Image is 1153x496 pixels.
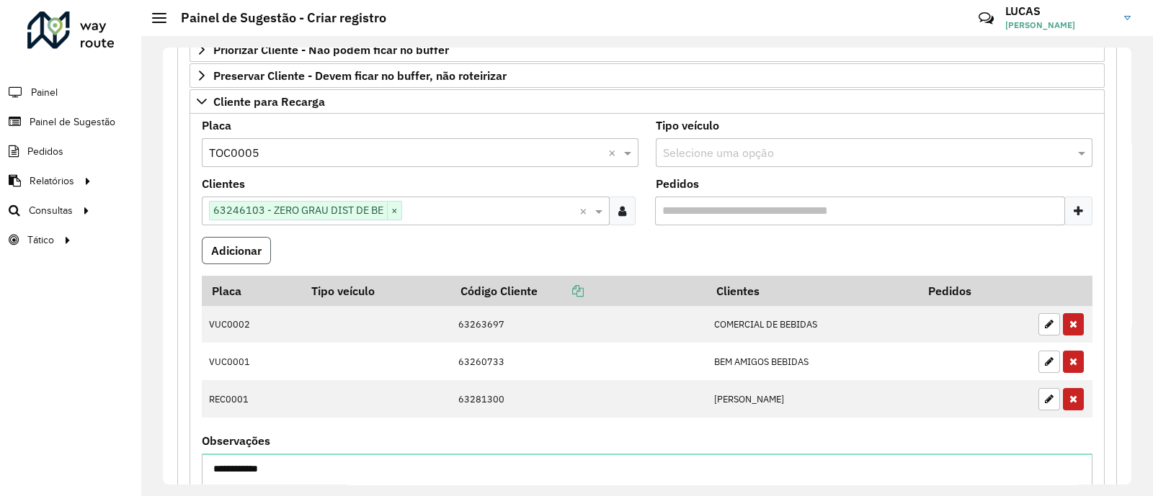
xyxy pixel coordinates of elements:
[1005,19,1113,32] span: [PERSON_NAME]
[971,3,1002,34] a: Contato Rápido
[213,96,325,107] span: Cliente para Recarga
[190,63,1105,88] a: Preservar Cliente - Devem ficar no buffer, não roteirizar
[213,44,449,55] span: Priorizar Cliente - Não podem ficar no buffer
[302,276,451,306] th: Tipo veículo
[656,175,699,192] label: Pedidos
[450,306,706,343] td: 63263697
[450,380,706,418] td: 63281300
[29,203,73,218] span: Consultas
[450,276,706,306] th: Código Cliente
[656,117,719,134] label: Tipo veículo
[202,175,245,192] label: Clientes
[918,276,1030,306] th: Pedidos
[706,380,918,418] td: [PERSON_NAME]
[31,85,58,100] span: Painel
[27,144,63,159] span: Pedidos
[202,343,302,380] td: VUC0001
[190,89,1105,114] a: Cliente para Recarga
[706,276,918,306] th: Clientes
[202,276,302,306] th: Placa
[706,343,918,380] td: BEM AMIGOS BEBIDAS
[706,306,918,343] td: COMERCIAL DE BEBIDAS
[202,432,270,449] label: Observações
[27,233,54,248] span: Tático
[30,173,74,189] span: Relatórios
[190,37,1105,62] a: Priorizar Cliente - Não podem ficar no buffer
[538,284,584,298] a: Copiar
[608,144,620,161] span: Clear all
[202,380,302,418] td: REC0001
[202,237,271,264] button: Adicionar
[450,343,706,380] td: 63260733
[579,202,592,220] span: Clear all
[166,10,386,26] h2: Painel de Sugestão - Criar registro
[210,202,387,219] span: 63246103 - ZERO GRAU DIST DE BE
[213,70,507,81] span: Preservar Cliente - Devem ficar no buffer, não roteirizar
[30,114,115,130] span: Painel de Sugestão
[1005,4,1113,18] h3: LUCAS
[202,117,231,134] label: Placa
[387,202,401,220] span: ×
[202,306,302,343] td: VUC0002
